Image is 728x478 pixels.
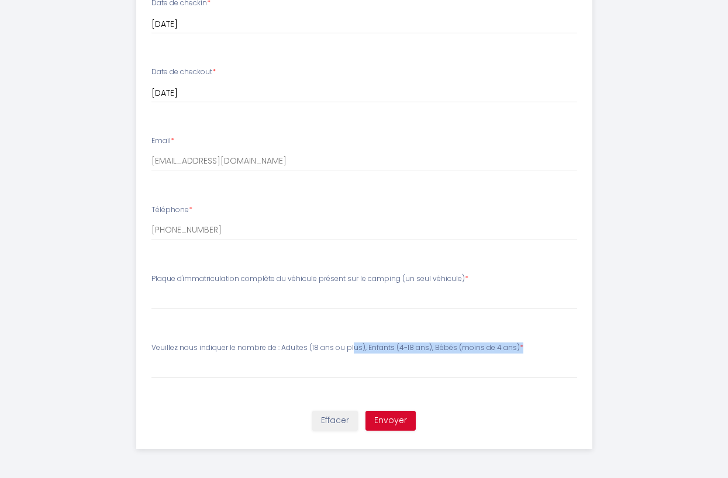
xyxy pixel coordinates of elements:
[312,411,358,431] button: Effacer
[151,205,192,216] label: Téléphone
[151,67,216,78] label: Date de checkout
[365,411,416,431] button: Envoyer
[151,273,468,285] label: Plaque d'immatriculation complète du véhicule présent sur le camping (un seul véhicule)
[151,136,174,147] label: Email
[151,342,523,354] label: Veuillez nous indiquer le nombre de : Adultes (18 ans ou plus), Enfants (4-18 ans), Bébés (moins ...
